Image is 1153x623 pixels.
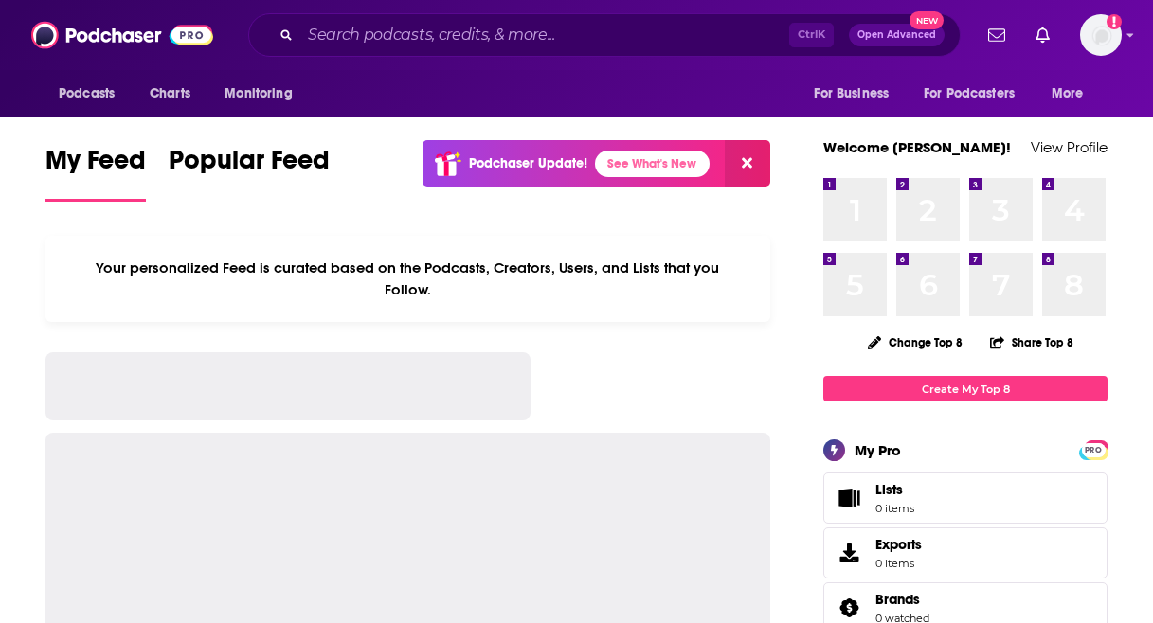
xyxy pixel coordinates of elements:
span: Lists [875,481,914,498]
img: Podchaser - Follow, Share and Rate Podcasts [31,17,213,53]
span: PRO [1082,443,1105,457]
span: Logged in as Naomiumusic [1080,14,1122,56]
a: Show notifications dropdown [1028,19,1057,51]
p: Podchaser Update! [469,155,587,171]
span: Exports [830,540,868,566]
span: Popular Feed [169,144,330,187]
span: Ctrl K [789,23,834,47]
button: Change Top 8 [856,330,974,354]
button: open menu [211,76,316,112]
span: 0 items [875,502,914,515]
a: See What's New [595,151,710,177]
svg: Add a profile image [1107,14,1122,29]
span: Lists [830,485,868,511]
a: Show notifications dropdown [981,19,1013,51]
button: open menu [911,76,1042,112]
span: Monitoring [225,80,292,107]
button: Open AdvancedNew [849,24,945,46]
a: Create My Top 8 [823,376,1108,401]
a: Popular Feed [169,144,330,202]
span: New [910,11,944,29]
a: Charts [137,76,202,112]
span: For Business [814,80,889,107]
a: Brands [830,595,868,621]
span: My Feed [45,144,146,187]
a: View Profile [1031,138,1108,156]
button: open menu [45,76,139,112]
span: 0 items [875,557,922,570]
span: Lists [875,481,903,498]
span: Exports [875,536,922,553]
a: Brands [875,591,929,608]
span: Brands [875,591,920,608]
a: PRO [1082,442,1105,456]
img: User Profile [1080,14,1122,56]
div: Your personalized Feed is curated based on the Podcasts, Creators, Users, and Lists that you Follow. [45,236,770,322]
a: My Feed [45,144,146,202]
button: open menu [801,76,912,112]
span: More [1052,80,1084,107]
div: Search podcasts, credits, & more... [248,13,961,57]
button: Share Top 8 [989,324,1074,361]
a: Welcome [PERSON_NAME]! [823,138,1011,156]
span: Podcasts [59,80,115,107]
a: Lists [823,472,1108,524]
span: Charts [150,80,190,107]
button: Show profile menu [1080,14,1122,56]
button: open menu [1038,76,1108,112]
span: For Podcasters [924,80,1015,107]
a: Exports [823,527,1108,578]
input: Search podcasts, credits, & more... [300,20,789,50]
span: Open Advanced [857,30,936,40]
div: My Pro [855,441,901,459]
